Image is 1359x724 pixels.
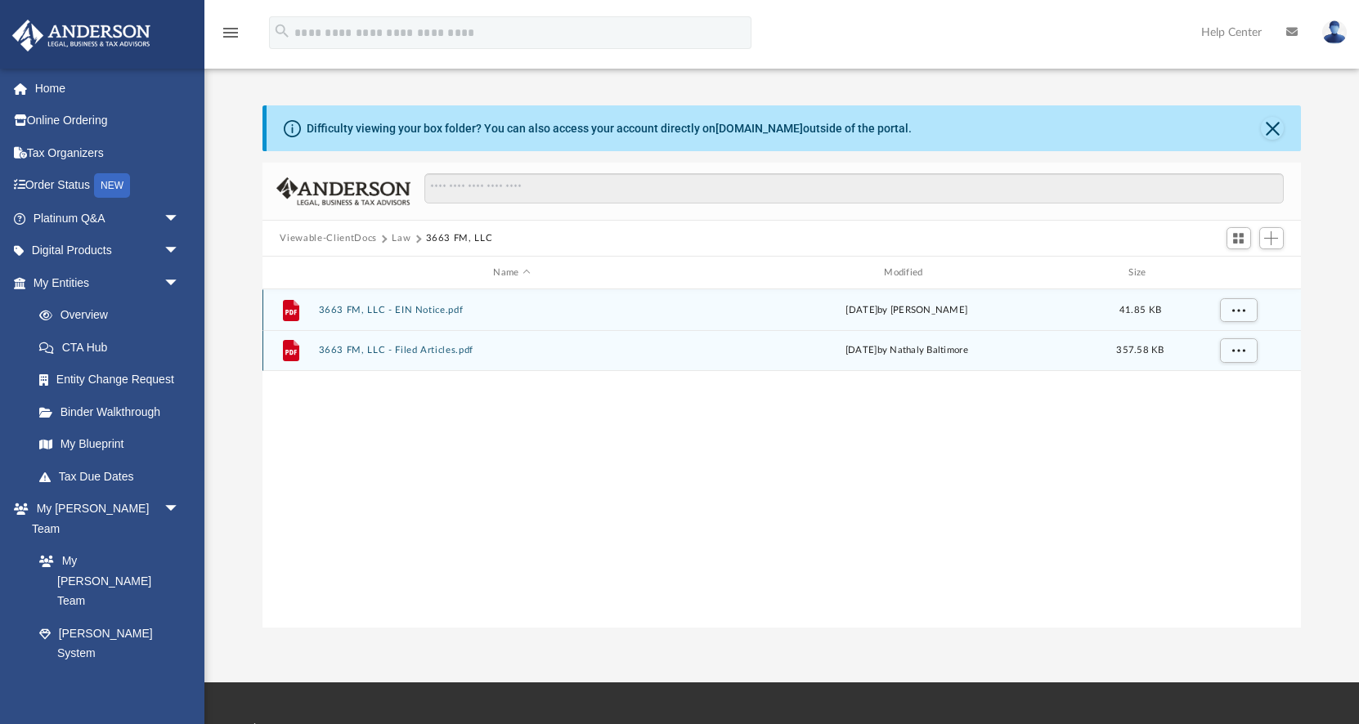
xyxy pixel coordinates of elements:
i: menu [221,23,240,42]
a: Platinum Q&Aarrow_drop_down [11,202,204,235]
button: Viewable-ClientDocs [280,231,376,246]
a: My Entitiesarrow_drop_down [11,266,204,299]
button: 3663 FM, LLC [426,231,493,246]
a: [DOMAIN_NAME] [715,122,803,135]
a: Tax Due Dates [23,460,204,493]
img: Anderson Advisors Platinum Portal [7,20,155,51]
button: Law [392,231,410,246]
a: Digital Productsarrow_drop_down [11,235,204,267]
div: Modified [712,266,1100,280]
a: Tax Organizers [11,136,204,169]
a: Entity Change Request [23,364,204,396]
button: 3663 FM, LLC - Filed Articles.pdf [318,345,706,355]
a: Binder Walkthrough [23,396,204,428]
span: 357.58 KB [1116,346,1164,355]
span: 41.85 KB [1119,306,1161,315]
a: [PERSON_NAME] System [23,617,196,669]
a: My [PERSON_NAME] Team [23,545,188,618]
div: [DATE] by [PERSON_NAME] [713,303,1101,318]
span: arrow_drop_down [164,235,196,268]
div: Name [317,266,705,280]
a: CTA Hub [23,331,204,364]
span: arrow_drop_down [164,493,196,526]
button: More options [1219,338,1257,363]
a: My [PERSON_NAME] Teamarrow_drop_down [11,493,196,545]
a: Online Ordering [11,105,204,137]
input: Search files and folders [424,173,1283,204]
span: arrow_drop_down [164,202,196,235]
button: Add [1259,227,1284,250]
a: Home [11,72,204,105]
button: Switch to Grid View [1227,227,1251,250]
div: Size [1107,266,1173,280]
div: Difficulty viewing your box folder? You can also access your account directly on outside of the p... [307,120,912,137]
i: search [273,22,291,40]
a: My Blueprint [23,428,196,461]
div: id [1180,266,1294,280]
span: [DATE] [845,346,877,355]
a: Overview [23,299,204,332]
div: grid [262,289,1302,628]
button: 3663 FM, LLC - EIN Notice.pdf [318,305,706,315]
a: Order StatusNEW [11,169,204,203]
img: User Pic [1322,20,1347,44]
span: arrow_drop_down [164,266,196,300]
div: NEW [94,173,130,198]
div: id [269,266,310,280]
div: by Nathaly Baltimore [713,343,1101,358]
button: Close [1261,117,1284,140]
a: menu [221,31,240,42]
button: More options [1219,298,1257,323]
